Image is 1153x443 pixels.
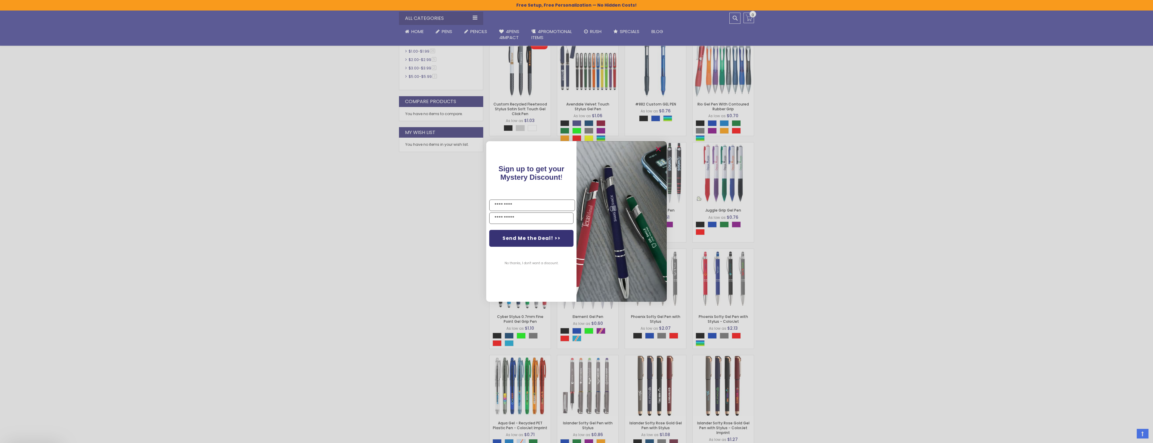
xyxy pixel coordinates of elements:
button: Close dialog [654,144,663,154]
span: Sign up to get your Mystery Discount [499,165,564,181]
span: ! [499,165,564,181]
button: Send Me the Deal! >> [489,230,573,247]
button: No thanks, I don't want a discount. [502,256,561,271]
img: pop-up-image [576,141,667,301]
